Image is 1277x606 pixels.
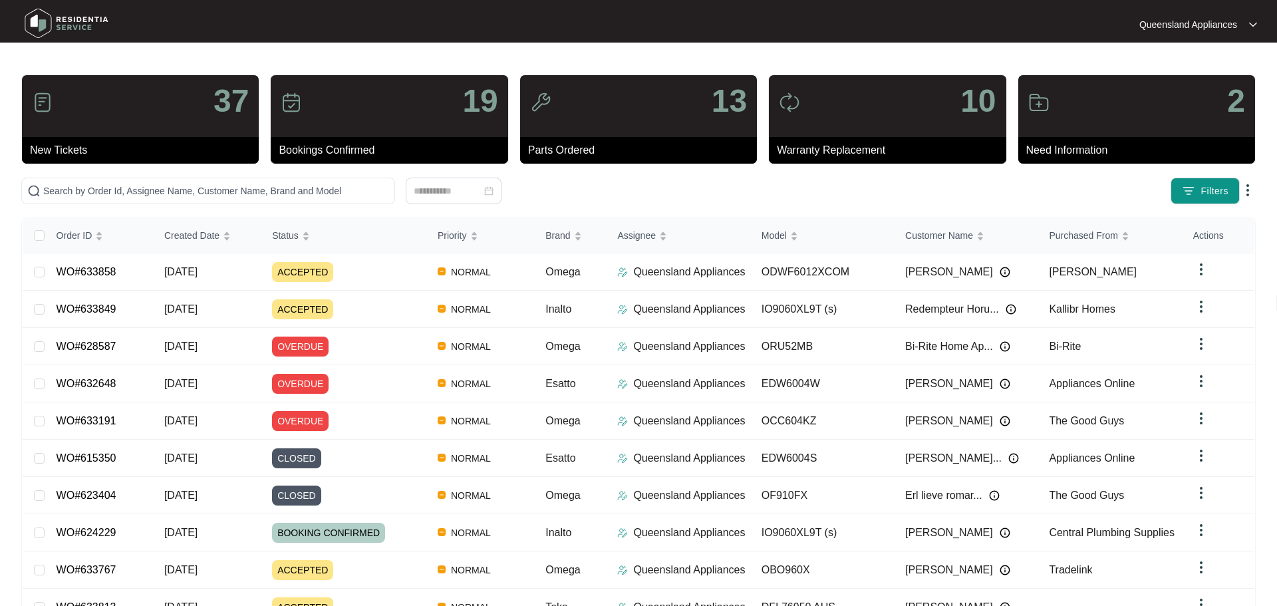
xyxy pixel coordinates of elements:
span: [DATE] [164,564,198,575]
span: [PERSON_NAME] [905,413,993,429]
p: Queensland Appliances [633,413,745,429]
span: The Good Guys [1049,415,1124,426]
th: Assignee [607,218,750,253]
span: [PERSON_NAME] [905,525,993,541]
a: WO#633858 [57,266,116,277]
span: BOOKING CONFIRMED [272,523,385,543]
span: [PERSON_NAME]... [905,450,1002,466]
span: Inalto [545,527,571,538]
th: Actions [1183,218,1254,253]
span: Created Date [164,228,219,243]
span: The Good Guys [1049,490,1124,501]
span: Inalto [545,303,571,315]
span: NORMAL [446,413,496,429]
p: Queensland Appliances [633,264,745,280]
img: Info icon [1008,453,1019,464]
img: Vercel Logo [438,454,446,462]
img: Vercel Logo [438,267,446,275]
img: Assigner Icon [617,453,628,464]
img: dropdown arrow [1193,522,1209,538]
p: Queensland Appliances [633,562,745,578]
img: icon [530,92,551,113]
img: Assigner Icon [617,304,628,315]
img: residentia service logo [20,3,113,43]
span: Omega [545,490,580,501]
img: dropdown arrow [1193,485,1209,501]
span: CLOSED [272,486,321,506]
th: Model [751,218,895,253]
span: [DATE] [164,378,198,389]
span: [DATE] [164,415,198,426]
td: ODWF6012XCOM [751,253,895,291]
span: [DATE] [164,303,198,315]
td: IO9060XL9T (s) [751,514,895,551]
img: Assigner Icon [617,490,628,501]
span: Omega [545,564,580,575]
a: WO#633191 [57,415,116,426]
img: dropdown arrow [1193,559,1209,575]
p: 19 [462,85,497,117]
p: Queensland Appliances [633,488,745,504]
span: Customer Name [905,228,973,243]
span: Appliances Online [1049,378,1135,389]
p: 37 [213,85,249,117]
img: Info icon [1000,267,1010,277]
th: Order ID [46,218,154,253]
th: Brand [535,218,607,253]
td: IO9060XL9T (s) [751,291,895,328]
span: Tradelink [1049,564,1092,575]
th: Priority [427,218,535,253]
img: Assigner Icon [617,379,628,389]
img: icon [779,92,800,113]
p: Queensland Appliances [633,376,745,392]
img: Info icon [1000,528,1010,538]
img: dropdown arrow [1193,336,1209,352]
img: dropdown arrow [1193,261,1209,277]
span: NORMAL [446,301,496,317]
img: Vercel Logo [438,342,446,350]
span: Bi-Rite [1049,341,1081,352]
span: NORMAL [446,488,496,504]
img: Vercel Logo [438,491,446,499]
input: Search by Order Id, Assignee Name, Customer Name, Brand and Model [43,184,389,198]
span: [PERSON_NAME] [1049,266,1137,277]
img: Vercel Logo [438,565,446,573]
span: Esatto [545,452,575,464]
span: OVERDUE [272,337,329,357]
img: Assigner Icon [617,267,628,277]
span: OVERDUE [272,374,329,394]
span: NORMAL [446,264,496,280]
img: dropdown arrow [1193,410,1209,426]
span: [PERSON_NAME] [905,562,993,578]
span: Esatto [545,378,575,389]
span: [PERSON_NAME] [905,376,993,392]
img: icon [32,92,53,113]
img: Info icon [1000,341,1010,352]
a: WO#633767 [57,564,116,575]
th: Customer Name [895,218,1038,253]
img: search-icon [27,184,41,198]
img: Info icon [1006,304,1016,315]
span: Purchased From [1049,228,1117,243]
p: Queensland Appliances [633,450,745,466]
span: Model [762,228,787,243]
span: Kallibr Homes [1049,303,1115,315]
span: Bi-Rite Home Ap... [905,339,993,355]
p: Parts Ordered [528,142,757,158]
span: NORMAL [446,450,496,466]
span: Omega [545,266,580,277]
img: icon [281,92,302,113]
td: OCC604KZ [751,402,895,440]
span: [DATE] [164,266,198,277]
th: Purchased From [1038,218,1182,253]
span: Erl lieve romar... [905,488,982,504]
img: dropdown arrow [1193,299,1209,315]
img: filter icon [1182,184,1195,198]
span: [DATE] [164,452,198,464]
img: Info icon [1000,379,1010,389]
img: Info icon [989,490,1000,501]
p: 13 [712,85,747,117]
p: Bookings Confirmed [279,142,507,158]
img: Vercel Logo [438,416,446,424]
td: EDW6004S [751,440,895,477]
